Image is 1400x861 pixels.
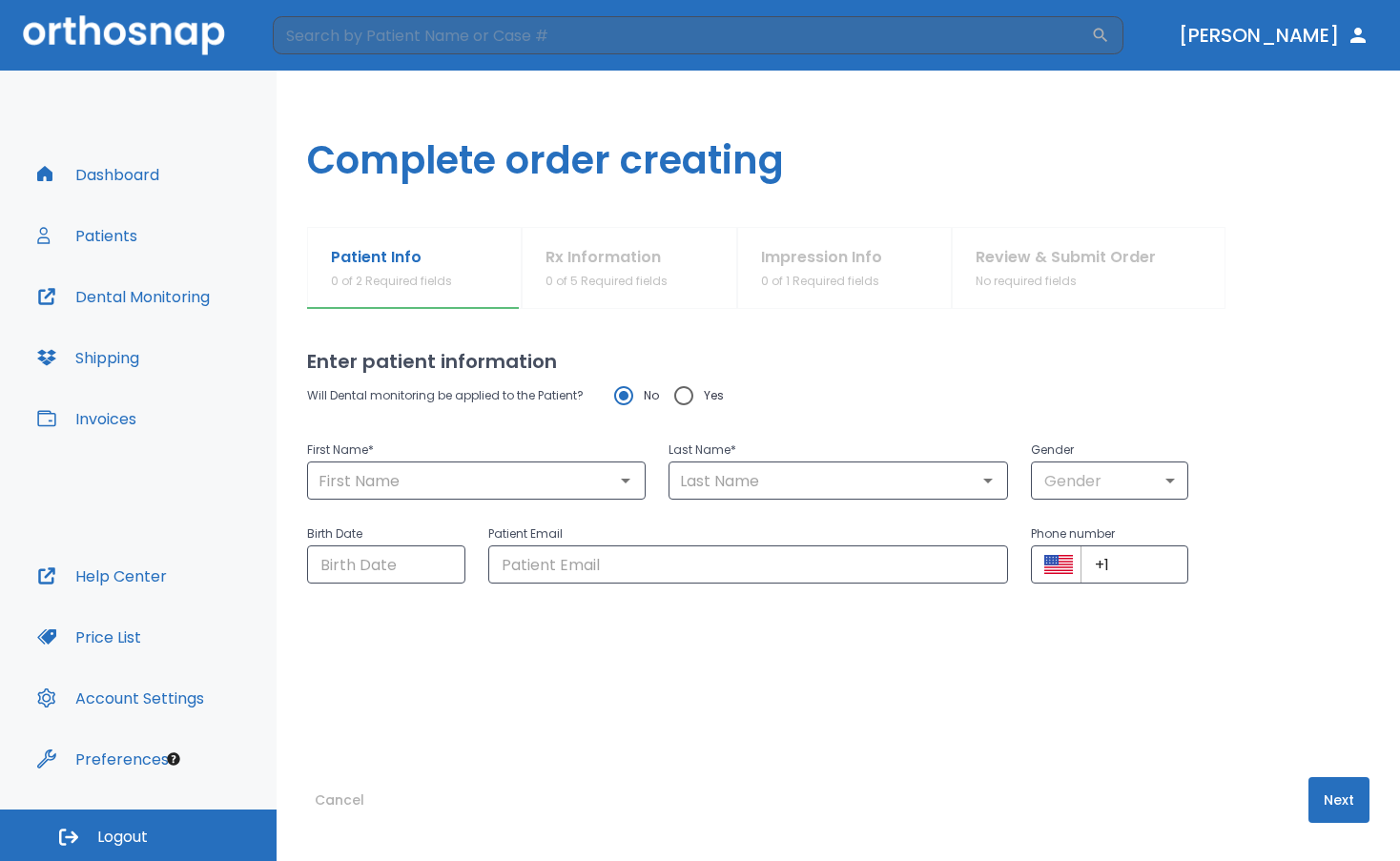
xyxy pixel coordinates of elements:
input: Last Name [674,467,1001,494]
button: Select country [1044,550,1073,579]
input: First Name [313,467,640,494]
span: Yes [704,384,724,407]
p: Phone number [1031,523,1189,545]
button: Invoices [26,396,148,441]
input: +1 (702) 123-4567 [1081,545,1189,584]
p: Gender [1031,439,1189,461]
span: Logout [97,827,148,848]
button: Price List [26,614,153,660]
button: Cancel [307,777,372,823]
h2: Enter patient information [307,347,1369,376]
p: 0 of 2 Required fields [331,273,452,290]
p: Patient Email [488,523,1008,545]
button: Next [1308,777,1369,823]
button: Open [975,467,1001,494]
p: Will Dental monitoring be applied to the Patient? [307,384,584,407]
p: First Name * [307,439,646,461]
p: Birth Date [307,523,465,545]
button: [PERSON_NAME] [1171,18,1377,52]
div: Tooltip anchor [165,750,182,768]
h1: Complete order creating [277,71,1400,227]
button: Dental Monitoring [26,274,221,319]
button: Dashboard [26,152,171,197]
div: Gender [1031,461,1189,500]
img: Orthosnap [23,15,225,54]
button: Preferences [26,736,180,782]
button: Shipping [26,335,151,380]
input: Search by Patient Name or Case # [273,16,1091,54]
button: Open [612,467,639,494]
button: Patients [26,213,149,258]
span: No [644,384,659,407]
button: Help Center [26,553,178,599]
button: Account Settings [26,675,216,721]
input: Choose date [307,545,465,584]
p: Patient Info [331,246,452,269]
p: Last Name * [669,439,1007,461]
input: Patient Email [488,545,1008,584]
